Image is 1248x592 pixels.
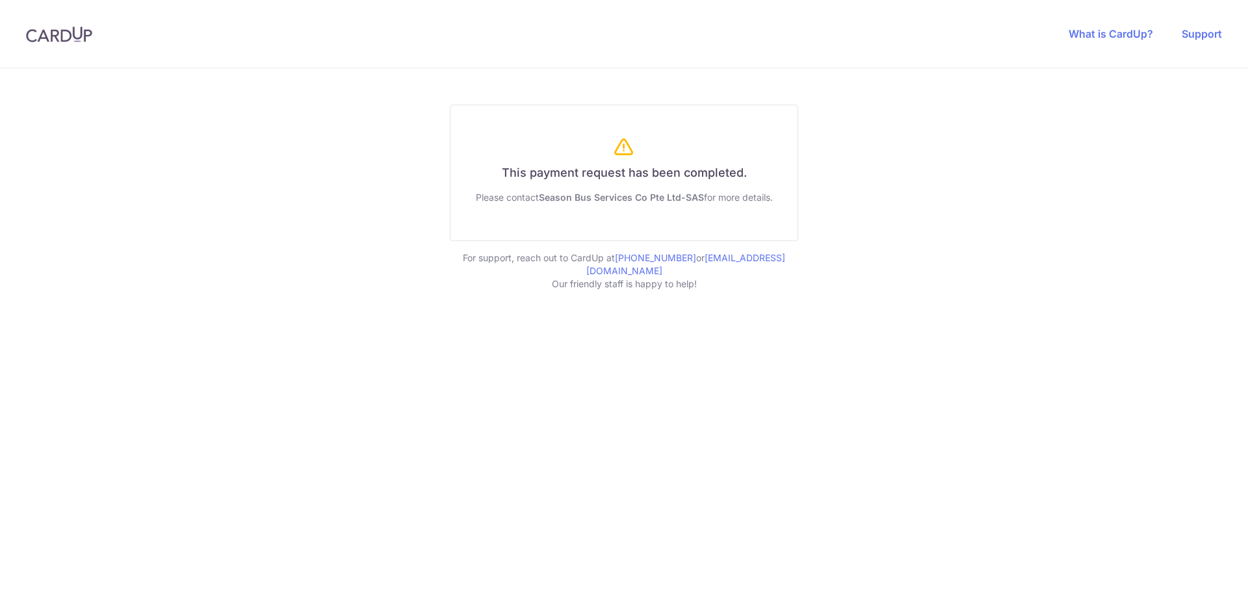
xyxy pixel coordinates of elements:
[615,252,696,263] a: [PHONE_NUMBER]
[450,251,798,277] p: For support, reach out to CardUp at or
[466,191,782,204] div: Please contact for more details.
[586,252,786,276] a: [EMAIL_ADDRESS][DOMAIN_NAME]
[539,192,704,203] span: Season Bus Services Co Pte Ltd-SAS
[1069,27,1153,40] a: What is CardUp?
[450,277,798,290] p: Our friendly staff is happy to help!
[26,27,92,42] img: CardUp Logo
[466,166,782,181] h6: This payment request has been completed.
[1182,27,1222,40] a: Support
